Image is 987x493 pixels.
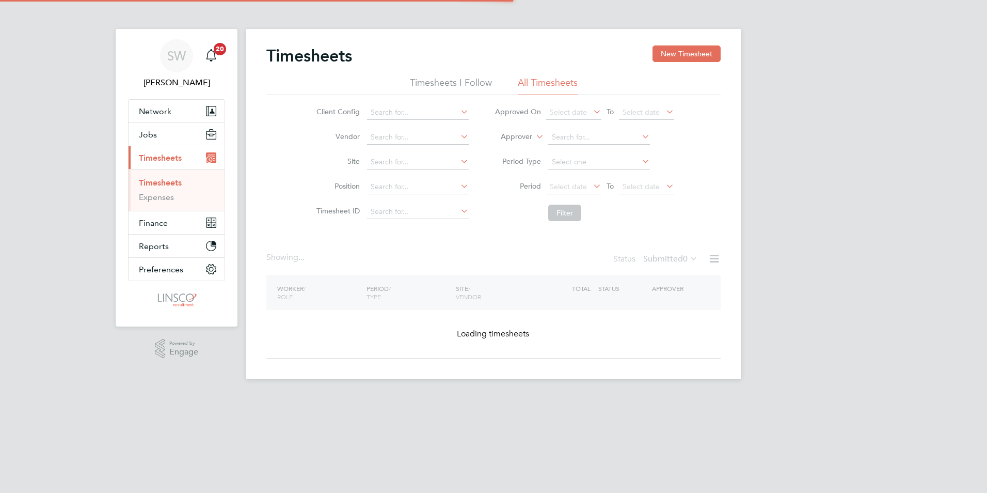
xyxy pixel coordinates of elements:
button: Finance [129,211,225,234]
label: Vendor [313,132,360,141]
input: Search for... [367,205,469,219]
label: Site [313,157,360,166]
span: Finance [139,218,168,228]
span: Preferences [139,265,183,274]
span: Select date [623,107,660,117]
label: Period Type [495,157,541,166]
a: Powered byEngage [155,339,199,359]
span: Jobs [139,130,157,140]
button: Reports [129,235,225,257]
span: To [603,105,617,118]
span: 20 [214,43,226,55]
a: Timesheets [139,178,182,188]
span: To [603,179,617,193]
nav: Main navigation [116,29,237,327]
a: 20 [201,39,221,72]
input: Search for... [367,155,469,170]
span: Shaun White [128,76,225,89]
input: Search for... [367,130,469,145]
div: Showing [266,252,307,263]
input: Search for... [548,130,650,145]
span: SW [167,49,186,63]
a: Go to home page [128,291,225,308]
input: Search for... [367,105,469,120]
label: Submitted [643,254,698,264]
span: Powered by [169,339,198,348]
li: Timesheets I Follow [410,76,492,95]
a: SW[PERSON_NAME] [128,39,225,89]
h2: Timesheets [266,45,352,66]
button: Preferences [129,258,225,281]
button: Jobs [129,123,225,146]
span: Select date [550,107,587,117]
a: Expenses [139,192,174,202]
span: Reports [139,241,169,251]
span: Select date [550,182,587,191]
img: linsco-logo-retina.png [155,291,198,308]
span: Select date [623,182,660,191]
label: Client Config [313,107,360,116]
button: New Timesheet [652,45,721,62]
label: Approver [486,132,532,142]
span: Engage [169,348,198,357]
button: Timesheets [129,146,225,169]
button: Network [129,100,225,122]
input: Select one [548,155,650,170]
span: Network [139,106,171,116]
span: 0 [683,254,688,264]
span: Timesheets [139,153,182,163]
label: Period [495,181,541,191]
div: Timesheets [129,169,225,211]
label: Approved On [495,107,541,116]
label: Position [313,181,360,191]
span: ... [298,252,305,263]
div: Status [613,252,700,267]
button: Filter [548,205,581,221]
label: Timesheet ID [313,206,360,215]
li: All Timesheets [518,76,578,95]
input: Search for... [367,180,469,194]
